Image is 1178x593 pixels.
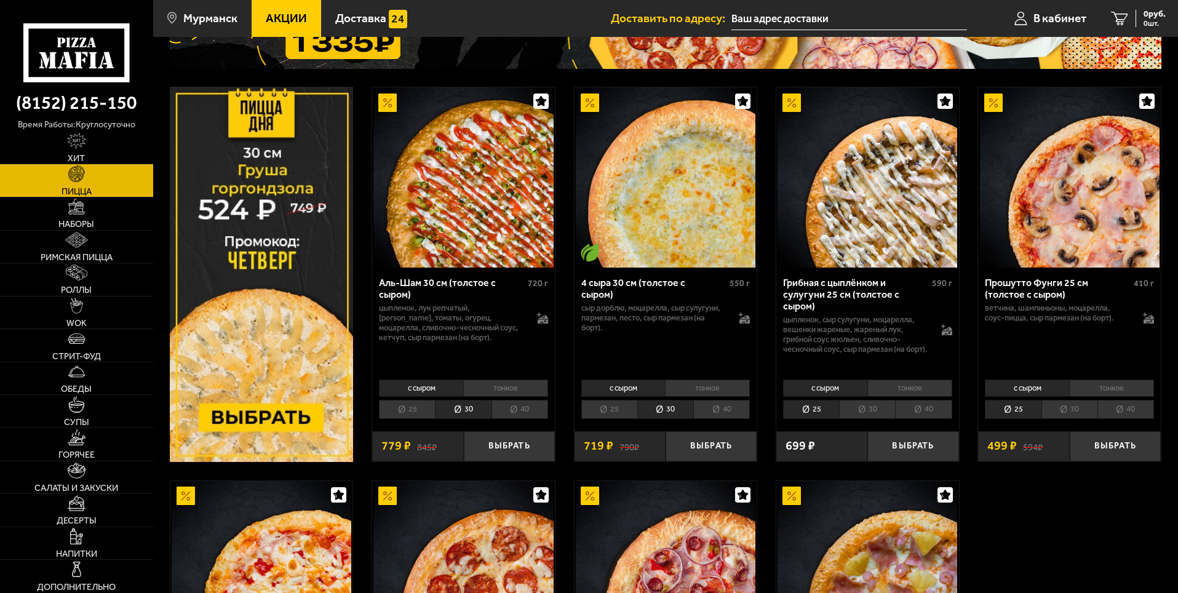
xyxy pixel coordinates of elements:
[379,380,463,397] li: с сыром
[867,431,958,461] button: Выбрать
[581,400,637,419] li: 25
[782,487,801,505] img: Акционный
[581,380,666,397] li: с сыром
[464,431,555,461] button: Выбрать
[778,87,957,267] img: Грибная с цыплёнком и сулугуни 25 см (толстое с сыром)
[491,400,548,419] li: 40
[62,187,92,196] span: Пицца
[867,380,952,397] li: тонкое
[783,315,929,354] p: цыпленок, сыр сулугуни, моцарелла, вешенки жареные, жареный лук, грибной соус Жюльен, сливочно-че...
[335,12,386,24] span: Доставка
[985,380,1069,397] li: с сыром
[1033,12,1086,24] span: В кабинет
[41,253,113,261] span: Римская пицца
[177,487,195,505] img: Акционный
[379,400,435,419] li: 25
[783,400,839,419] li: 25
[985,277,1131,300] div: Прошутто Фунги 25 см (толстое с сыром)
[381,440,411,452] span: 779 ₽
[64,418,89,426] span: Супы
[786,440,815,452] span: 699 ₽
[665,380,750,397] li: тонкое
[266,12,307,24] span: Акции
[985,400,1041,419] li: 25
[389,10,407,28] img: 15daf4d41897b9f0e9f617042186c801.svg
[619,440,639,452] s: 790 ₽
[782,94,801,112] img: Акционный
[1144,20,1166,27] span: 0 шт.
[57,516,97,525] span: Десерты
[575,87,757,267] a: АкционныйВегетарианское блюдо4 сыра 30 см (толстое с сыром)
[61,285,92,294] span: Роллы
[980,87,1160,267] img: Прошутто Фунги 25 см (толстое с сыром)
[34,484,118,492] span: Салаты и закуски
[839,400,895,419] li: 30
[1041,400,1097,419] li: 30
[378,487,397,505] img: Акционный
[1134,278,1154,289] span: 410 г
[637,400,693,419] li: 30
[58,450,95,459] span: Горячее
[379,303,525,343] p: цыпленок, лук репчатый, [PERSON_NAME], томаты, огурец, моцарелла, сливочно-чесночный соус, кетчуп...
[183,12,237,24] span: Мурманск
[379,277,525,300] div: Аль-Шам 30 см (толстое с сыром)
[581,277,727,300] div: 4 сыра 30 см (толстое с сыром)
[1144,10,1166,18] span: 0 руб.
[56,549,97,558] span: Напитки
[932,278,952,289] span: 590 г
[528,278,548,289] span: 720 г
[581,243,599,261] img: Вегетарианское блюдо
[417,440,437,452] s: 845 ₽
[66,319,87,327] span: WOK
[1023,440,1043,452] s: 594 ₽
[985,303,1131,323] p: ветчина, шампиньоны, моцарелла, соус-пицца, сыр пармезан (на борт).
[978,87,1161,267] a: АкционныйПрошутто Фунги 25 см (толстое с сыром)
[581,303,727,333] p: сыр дорблю, моцарелла, сыр сулугуни, пармезан, песто, сыр пармезан (на борт).
[37,583,116,591] span: Дополнительно
[776,87,959,267] a: АкционныйГрибная с цыплёнком и сулугуни 25 см (толстое с сыром)
[611,12,731,24] span: Доставить по адресу:
[984,94,1003,112] img: Акционный
[783,277,929,312] div: Грибная с цыплёнком и сулугуни 25 см (толстое с сыром)
[52,352,101,360] span: Стрит-фуд
[666,431,757,461] button: Выбрать
[68,154,85,162] span: Хит
[378,94,397,112] img: Акционный
[895,400,952,419] li: 40
[58,220,94,228] span: Наборы
[584,440,613,452] span: 719 ₽
[730,278,750,289] span: 550 г
[576,87,755,267] img: 4 сыра 30 см (толстое с сыром)
[581,487,599,505] img: Акционный
[783,380,867,397] li: с сыром
[372,87,555,267] a: АкционныйАль-Шам 30 см (толстое с сыром)
[435,400,491,419] li: 30
[1070,431,1161,461] button: Выбрать
[373,87,553,267] img: Аль-Шам 30 см (толстое с сыром)
[61,384,92,393] span: Обеды
[987,440,1017,452] span: 499 ₽
[1097,400,1154,419] li: 40
[1069,380,1154,397] li: тонкое
[463,380,548,397] li: тонкое
[731,7,967,30] input: Ваш адрес доставки
[693,400,750,419] li: 40
[581,94,599,112] img: Акционный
